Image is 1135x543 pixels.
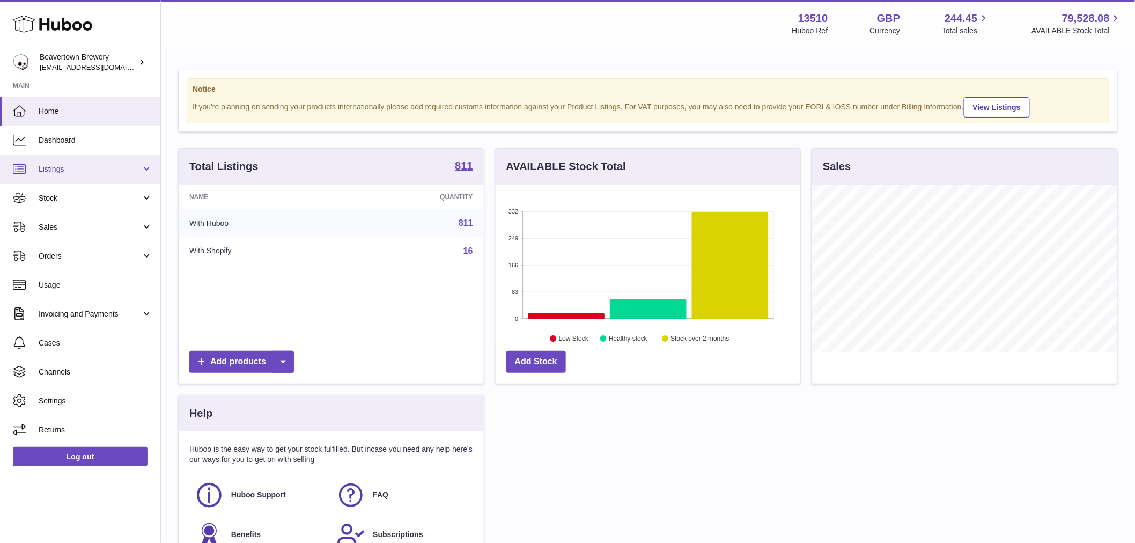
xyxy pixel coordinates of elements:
[1031,11,1122,36] a: 79,528.08 AVAILABLE Stock Total
[39,135,152,145] span: Dashboard
[39,309,141,319] span: Invoicing and Payments
[945,11,977,26] span: 244.45
[189,159,259,174] h3: Total Listings
[39,164,141,174] span: Listings
[179,209,343,237] td: With Huboo
[39,106,152,116] span: Home
[189,351,294,373] a: Add products
[195,481,326,510] a: Huboo Support
[792,26,828,36] div: Huboo Ref
[179,185,343,209] th: Name
[39,280,152,290] span: Usage
[823,159,851,174] h3: Sales
[463,246,473,255] a: 16
[798,11,828,26] strong: 13510
[39,338,152,348] span: Cases
[459,218,473,228] a: 811
[373,490,388,500] span: FAQ
[343,185,484,209] th: Quantity
[39,251,141,261] span: Orders
[870,26,901,36] div: Currency
[512,289,518,295] text: 83
[515,315,518,322] text: 0
[508,262,518,268] text: 166
[39,367,152,377] span: Channels
[877,11,900,26] strong: GBP
[189,406,212,421] h3: Help
[179,237,343,265] td: With Shopify
[373,530,423,540] span: Subscriptions
[559,335,589,343] text: Low Stock
[609,335,648,343] text: Healthy stock
[455,160,473,173] a: 811
[508,235,518,241] text: 249
[964,97,1030,118] a: View Listings
[942,11,990,36] a: 244.45 Total sales
[506,351,566,373] a: Add Stock
[193,96,1103,118] div: If you're planning on sending your products internationally please add required customs informati...
[231,530,261,540] span: Benefits
[189,444,473,465] p: Huboo is the easy way to get your stock fulfilled. But incase you need any help here's our ways f...
[942,26,990,36] span: Total sales
[508,208,518,215] text: 332
[1031,26,1122,36] span: AVAILABLE Stock Total
[40,63,158,71] span: [EMAIL_ADDRESS][DOMAIN_NAME]
[39,193,141,203] span: Stock
[193,84,1103,94] strong: Notice
[39,396,152,406] span: Settings
[39,425,152,435] span: Returns
[506,159,626,174] h3: AVAILABLE Stock Total
[40,52,136,72] div: Beavertown Brewery
[13,447,148,466] a: Log out
[13,54,29,70] img: aoife@beavertownbrewery.co.uk
[455,160,473,171] strong: 811
[670,335,729,343] text: Stock over 2 months
[231,490,286,500] span: Huboo Support
[39,222,141,232] span: Sales
[336,481,467,510] a: FAQ
[1062,11,1110,26] span: 79,528.08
